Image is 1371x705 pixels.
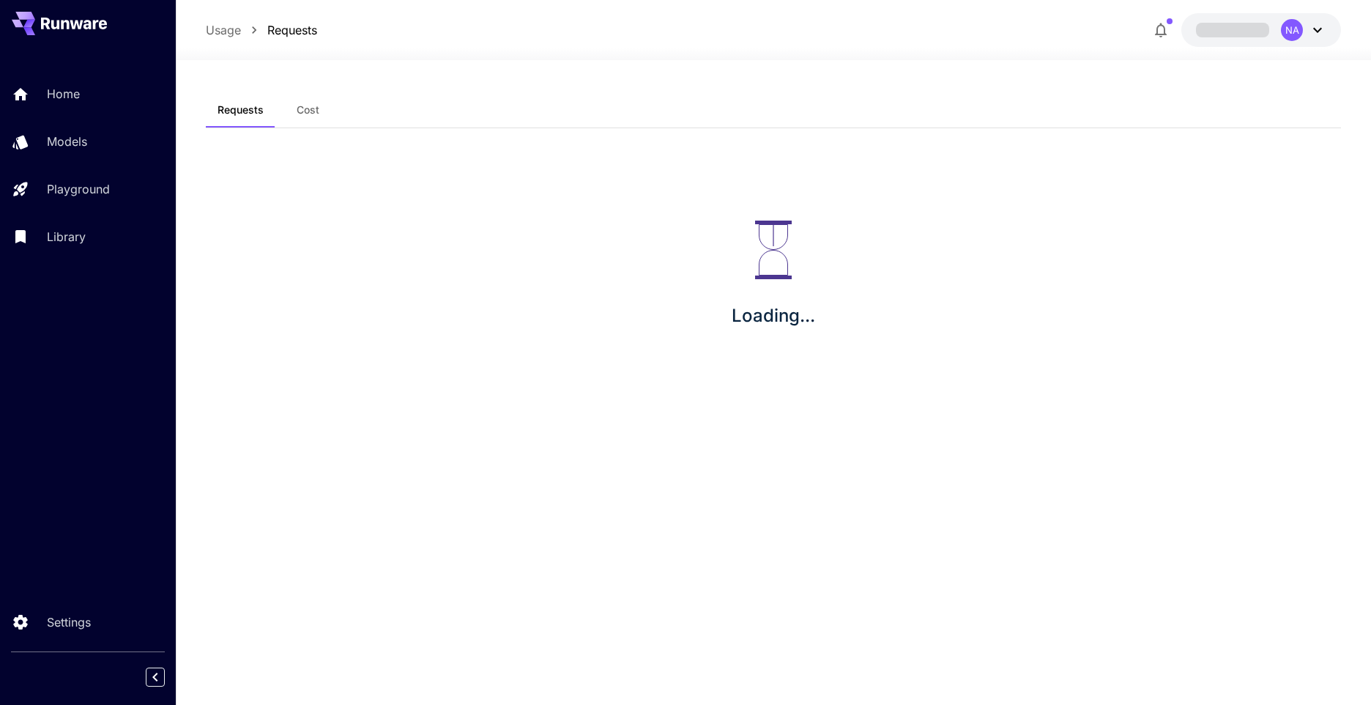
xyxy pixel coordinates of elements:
p: Models [47,133,87,150]
nav: breadcrumb [206,21,317,39]
button: NA [1181,13,1341,47]
span: Cost [297,103,319,117]
a: Usage [206,21,241,39]
div: NA [1281,19,1303,41]
p: Playground [47,180,110,198]
p: Library [47,228,86,246]
a: Requests [267,21,317,39]
button: Collapse sidebar [146,668,165,687]
p: Loading... [732,303,815,329]
span: Requests [218,103,264,117]
p: Home [47,85,80,103]
p: Settings [47,613,91,631]
div: Collapse sidebar [157,664,176,690]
